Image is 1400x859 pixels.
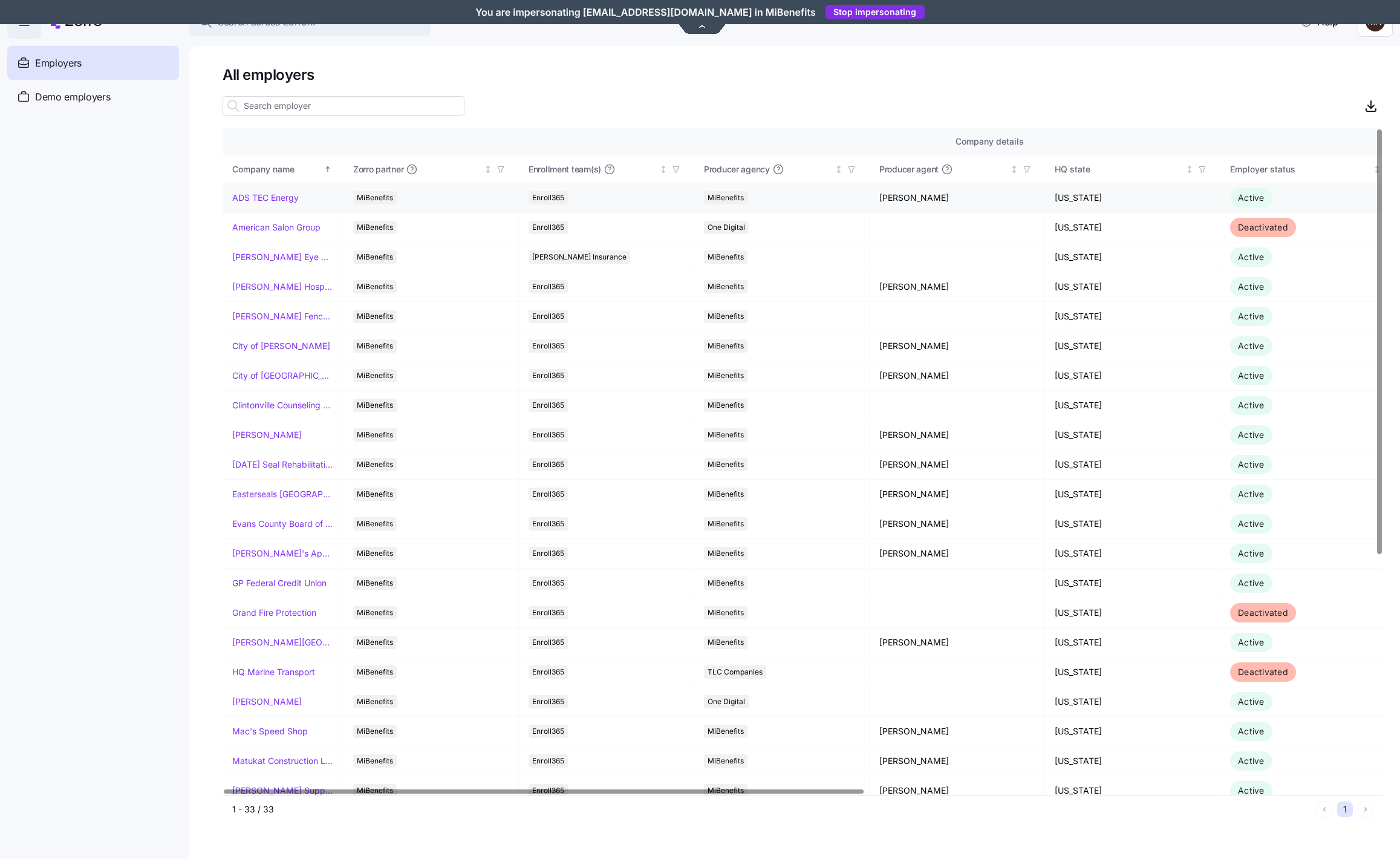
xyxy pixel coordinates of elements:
span: MiBenefits [357,665,393,679]
span: Enroll365 [532,399,564,412]
a: [PERSON_NAME] Hospitality [232,281,333,293]
th: Company nameSorted ascending [223,155,343,183]
div: Not sorted [1373,165,1381,174]
span: One Digital [708,221,745,234]
span: Active [1238,370,1265,381]
div: Not sorted [484,165,492,174]
th: Producer agentNot sorted [870,155,1045,183]
span: Active [1238,637,1265,647]
span: Active [1238,578,1265,588]
td: [US_STATE] [1045,243,1220,272]
span: Active [1238,281,1265,292]
span: MiBenefits [357,280,393,293]
span: Enroll365 [532,665,564,679]
span: MiBenefits [708,517,744,531]
span: MiBenefits [708,488,744,501]
button: Previous page [1317,802,1332,817]
span: MiBenefits [708,458,744,471]
span: Enroll365 [532,695,564,708]
a: Employers [7,46,179,80]
span: MiBenefits [708,428,744,442]
span: MiBenefits [357,221,393,234]
th: Producer agencyNot sorted [694,155,870,183]
a: HQ Marine Transport [232,666,315,678]
td: [US_STATE] [1045,420,1220,450]
span: Deactivated [1238,667,1288,677]
td: [PERSON_NAME] [870,717,1045,746]
td: [PERSON_NAME] [870,746,1045,776]
span: Enroll365 [532,458,564,471]
a: [PERSON_NAME] [232,696,302,708]
td: [US_STATE] [1045,658,1220,687]
span: Enroll365 [532,576,564,590]
span: MiBenefits [357,754,393,768]
span: Active [1238,400,1265,410]
span: MiBenefits [357,310,393,323]
a: [PERSON_NAME] Fence Company [232,310,333,322]
td: [US_STATE] [1045,628,1220,658]
span: Enrollment team(s) [529,163,601,175]
td: [US_STATE] [1045,746,1220,776]
th: HQ stateNot sorted [1045,155,1220,183]
td: [US_STATE] [1045,361,1220,391]
span: MiBenefits [708,310,744,323]
span: MiBenefits [357,517,393,531]
div: Not sorted [659,165,668,174]
span: Enroll365 [532,636,564,649]
span: One Digital [708,695,745,708]
span: Active [1238,785,1265,795]
span: MiBenefits [357,428,393,442]
td: [US_STATE] [1045,302,1220,332]
span: Active [1238,459,1265,469]
span: Enroll365 [532,725,564,738]
span: MiBenefits [357,369,393,382]
span: MiBenefits [708,606,744,619]
div: Not sorted [1010,165,1018,174]
span: Zorro partner [353,163,403,175]
td: [PERSON_NAME] [870,539,1045,569]
a: [DATE] Seal Rehabilitation Center of [GEOGRAPHIC_DATA] [232,459,333,471]
a: [PERSON_NAME][GEOGRAPHIC_DATA][DEMOGRAPHIC_DATA] [232,636,333,648]
span: Deactivated [1238,607,1288,618]
span: Enroll365 [532,784,564,797]
td: [PERSON_NAME] [870,776,1045,806]
td: [US_STATE] [1045,598,1220,628]
a: [PERSON_NAME] [232,429,302,441]
td: [US_STATE] [1045,569,1220,598]
span: MiBenefits [708,191,744,204]
span: MiBenefits [708,784,744,797]
span: Enroll365 [532,369,564,382]
span: Enroll365 [532,221,564,234]
span: MiBenefits [357,636,393,649]
span: Active [1238,341,1265,351]
td: [US_STATE] [1045,480,1220,509]
span: MiBenefits [708,250,744,264]
span: Enroll365 [532,428,564,442]
a: Grand Fire Protection [232,607,316,619]
span: MiBenefits [708,576,744,590]
td: [US_STATE] [1045,450,1220,480]
a: City of [GEOGRAPHIC_DATA] [232,370,333,382]
span: MiBenefits [357,488,393,501]
td: [US_STATE] [1045,687,1220,717]
td: [PERSON_NAME] [870,480,1045,509]
span: Active [1238,726,1265,736]
a: American Salon Group [232,221,321,234]
td: [PERSON_NAME] [870,450,1045,480]
div: Not sorted [835,165,843,174]
a: [PERSON_NAME] Supply Company [232,785,333,797]
span: MiBenefits [708,754,744,768]
span: Enroll365 [532,280,564,293]
span: Active [1238,548,1265,558]
td: [PERSON_NAME] [870,509,1045,539]
a: Evans County Board of Commissioners [232,518,333,530]
a: [PERSON_NAME] Eye Associates [232,251,333,263]
button: 1 [1337,802,1353,817]
span: Demo employers [35,90,111,105]
a: Mac's Speed Shop [232,725,308,737]
a: Clintonville Counseling and Wellness [232,399,333,411]
td: [PERSON_NAME] [870,628,1045,658]
span: Enroll365 [532,517,564,531]
span: MiBenefits [357,399,393,412]
button: Next page [1358,802,1373,817]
